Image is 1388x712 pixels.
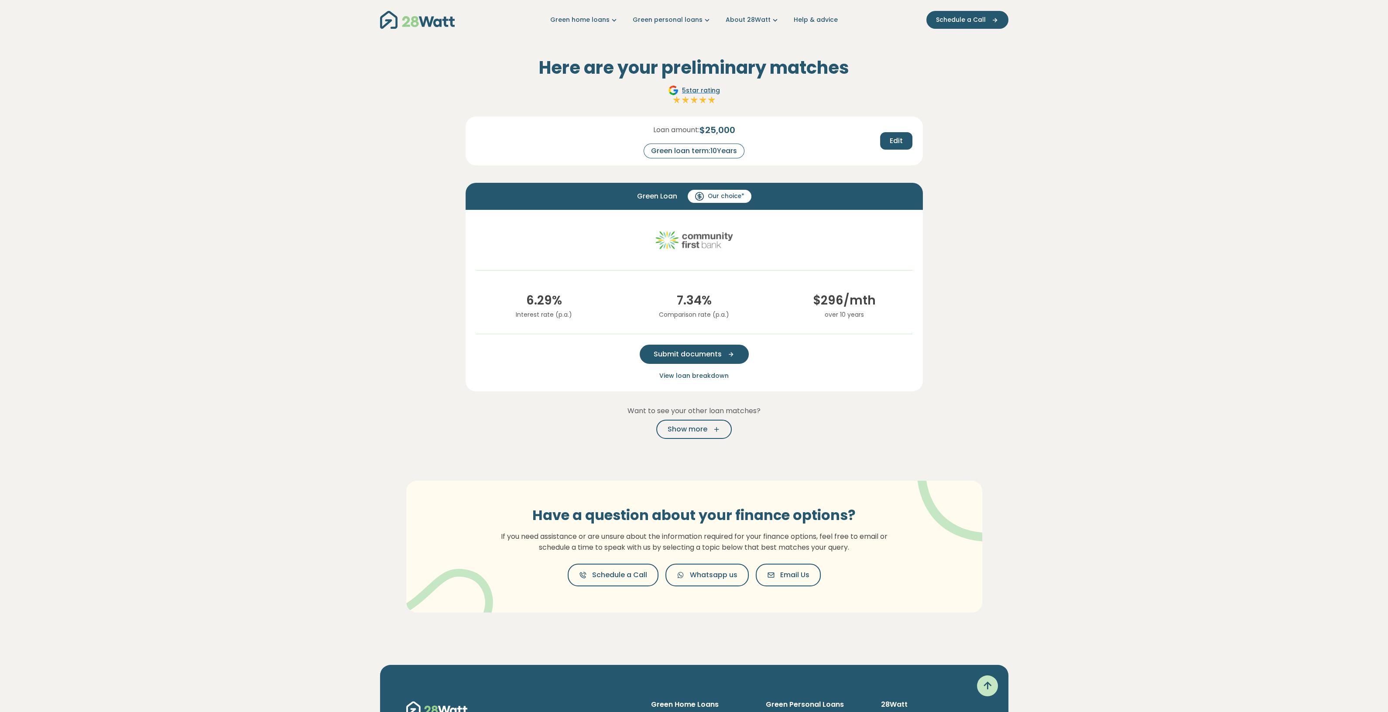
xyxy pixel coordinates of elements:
[776,310,912,319] p: over 10 years
[568,564,658,586] button: Schedule a Call
[550,15,619,24] a: Green home loans
[655,220,733,260] img: community-first logo
[668,85,679,96] img: Google
[690,96,699,104] img: Full star
[699,96,707,104] img: Full star
[1344,670,1388,712] iframe: Chat Widget
[881,700,982,709] h6: 28Watt
[665,564,749,586] button: Whatsapp us
[651,700,752,709] h6: Green Home Loans
[633,15,712,24] a: Green personal loans
[640,345,749,364] button: Submit documents
[592,570,647,580] span: Schedule a Call
[780,570,809,580] span: Email Us
[890,136,903,146] span: Edit
[794,15,838,24] a: Help & advice
[699,123,735,137] span: $ 25,000
[626,291,762,310] span: 7.34 %
[681,96,690,104] img: Full star
[707,96,716,104] img: Full star
[668,424,707,435] span: Show more
[476,291,612,310] span: 6.29 %
[476,310,612,319] p: Interest rate (p.a.)
[880,132,912,150] button: Edit
[926,11,1008,29] button: Schedule a Call
[380,11,455,29] img: 28Watt
[654,349,722,359] span: Submit documents
[400,546,493,633] img: vector
[682,86,720,95] span: 5 star rating
[380,9,1008,31] nav: Main navigation
[708,192,744,201] span: Our choice*
[644,144,744,158] div: Green loan term: 10 Years
[656,420,732,439] button: Show more
[659,371,729,380] span: View loan breakdown
[776,291,912,310] span: $ 296 /mth
[657,371,731,381] button: View loan breakdown
[637,191,677,202] span: Green Loan
[672,96,681,104] img: Full star
[466,57,923,78] h2: Here are your preliminary matches
[756,564,821,586] button: Email Us
[667,85,721,106] a: Google5star ratingFull starFull starFull starFull starFull star
[626,310,762,319] p: Comparison rate (p.a.)
[936,15,986,24] span: Schedule a Call
[496,531,893,553] p: If you need assistance or are unsure about the information required for your finance options, fee...
[690,570,737,580] span: Whatsapp us
[766,700,867,709] h6: Green Personal Loans
[726,15,780,24] a: About 28Watt
[466,405,923,417] p: Want to see your other loan matches?
[653,125,699,135] span: Loan amount:
[894,457,1008,542] img: vector
[496,507,893,524] h3: Have a question about your finance options?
